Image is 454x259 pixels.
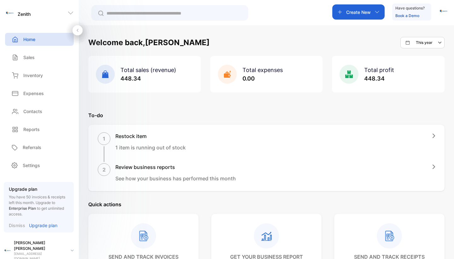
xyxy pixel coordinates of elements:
[23,72,43,79] p: Inventory
[115,175,236,182] p: See how your business has performed this month
[88,201,445,208] p: Quick actions
[115,163,236,171] h1: Review business reports
[400,37,445,48] button: This year
[439,6,448,16] img: avatar
[120,75,141,82] span: 448.34
[9,200,64,216] span: Upgrade to to get unlimited access.
[14,240,66,251] p: [PERSON_NAME] [PERSON_NAME]
[9,186,69,192] p: Upgrade plan
[18,11,31,17] p: Zenith
[88,111,445,119] p: To-do
[4,247,11,254] img: profile
[242,67,283,73] span: Total expenses
[395,13,419,18] a: Book a Demo
[103,135,105,142] p: 1
[25,222,57,229] a: Upgrade plan
[120,67,176,73] span: Total sales (revenue)
[23,108,42,115] p: Contacts
[23,126,40,133] p: Reports
[332,4,385,20] button: Create New
[23,54,35,61] p: Sales
[439,4,448,20] button: avatar
[9,194,69,217] p: You have 50 invoices & receipts left this month.
[102,166,106,173] p: 2
[29,222,57,229] p: Upgrade plan
[115,132,186,140] h1: Restock item
[88,37,210,48] h1: Welcome back, [PERSON_NAME]
[23,36,35,43] p: Home
[23,144,41,151] p: Referrals
[23,90,44,97] p: Expenses
[346,9,371,15] p: Create New
[242,75,255,82] span: 0.00
[23,162,40,169] p: Settings
[9,222,25,229] p: Dismiss
[115,144,186,151] p: 1 item is running out of stock
[364,67,394,73] span: Total profit
[5,8,15,18] img: logo
[416,40,433,45] p: This year
[9,206,36,211] span: Enterprise Plan
[364,75,385,82] span: 448.34
[395,5,425,11] p: Have questions?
